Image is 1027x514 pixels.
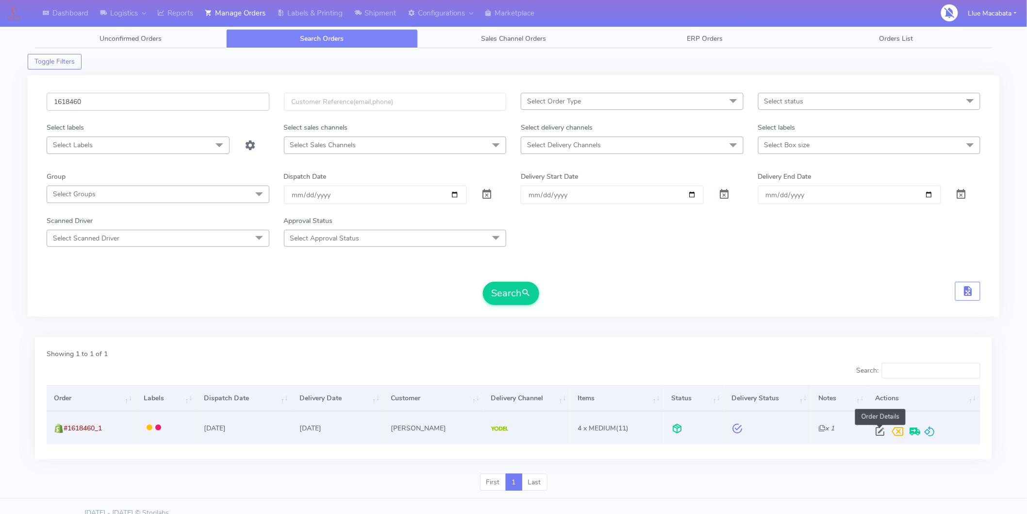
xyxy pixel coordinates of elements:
[491,427,508,431] img: Yodel
[483,282,539,305] button: Search
[384,411,484,444] td: [PERSON_NAME]
[521,122,593,133] label: Select delivery channels
[527,140,601,150] span: Select Delivery Channels
[961,3,1024,23] button: Llue Macabata
[578,424,616,433] span: 4 x MEDIUM
[47,349,108,359] label: Showing 1 to 1 of 1
[290,234,360,243] span: Select Approval Status
[481,34,546,43] span: Sales Channel Orders
[53,234,119,243] span: Select Scanned Driver
[197,411,292,444] td: [DATE]
[725,385,812,411] th: Delivery Status: activate to sort column ascending
[292,385,384,411] th: Delivery Date: activate to sort column ascending
[687,34,723,43] span: ERP Orders
[868,385,980,411] th: Actions: activate to sort column ascending
[384,385,484,411] th: Customer: activate to sort column ascending
[35,29,992,48] ul: Tabs
[570,385,664,411] th: Items: activate to sort column ascending
[300,34,344,43] span: Search Orders
[197,385,292,411] th: Dispatch Date: activate to sort column ascending
[64,424,102,433] span: #1618460_1
[758,171,812,182] label: Delivery End Date
[527,97,581,106] span: Select Order Type
[284,216,333,226] label: Approval Status
[54,424,64,433] img: shopify.png
[284,171,327,182] label: Dispatch Date
[856,363,980,378] label: Search:
[764,140,810,150] span: Select Box size
[483,385,570,411] th: Delivery Channel: activate to sort column ascending
[53,140,93,150] span: Select Labels
[47,171,66,182] label: Group
[284,122,348,133] label: Select sales channels
[53,189,96,199] span: Select Groups
[811,385,868,411] th: Notes: activate to sort column ascending
[47,122,84,133] label: Select labels
[136,385,197,411] th: Labels: activate to sort column ascending
[290,140,356,150] span: Select Sales Channels
[47,93,269,111] input: Order Id
[47,385,136,411] th: Order: activate to sort column ascending
[764,97,804,106] span: Select status
[758,122,795,133] label: Select labels
[28,54,82,69] button: Toggle Filters
[879,34,913,43] span: Orders List
[578,424,629,433] span: (11)
[521,171,578,182] label: Delivery Start Date
[292,411,384,444] td: [DATE]
[284,93,507,111] input: Customer Reference(email,phone)
[818,424,834,433] i: x 1
[664,385,724,411] th: Status: activate to sort column ascending
[47,216,93,226] label: Scanned Driver
[882,363,980,378] input: Search:
[506,474,522,491] a: 1
[99,34,162,43] span: Unconfirmed Orders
